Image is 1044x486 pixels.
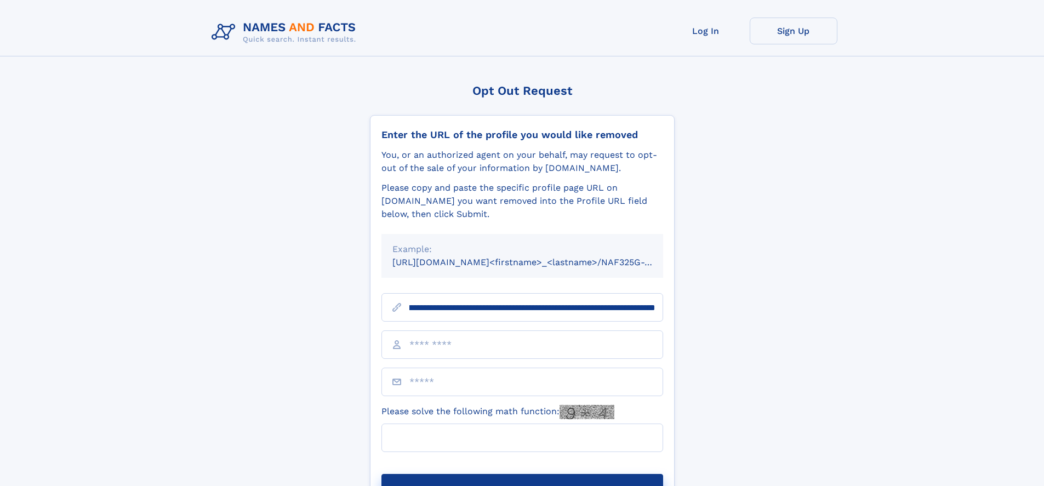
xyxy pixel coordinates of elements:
[381,148,663,175] div: You, or an authorized agent on your behalf, may request to opt-out of the sale of your informatio...
[392,257,684,267] small: [URL][DOMAIN_NAME]<firstname>_<lastname>/NAF325G-xxxxxxxx
[381,405,614,419] label: Please solve the following math function:
[392,243,652,256] div: Example:
[381,181,663,221] div: Please copy and paste the specific profile page URL on [DOMAIN_NAME] you want removed into the Pr...
[370,84,675,98] div: Opt Out Request
[750,18,837,44] a: Sign Up
[207,18,365,47] img: Logo Names and Facts
[662,18,750,44] a: Log In
[381,129,663,141] div: Enter the URL of the profile you would like removed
